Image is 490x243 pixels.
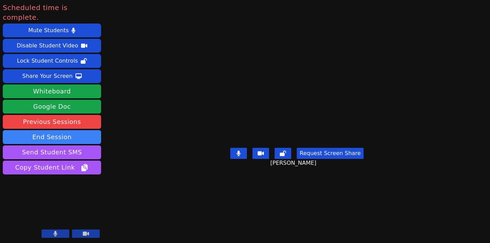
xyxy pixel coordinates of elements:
div: Mute Students [28,25,69,36]
button: Send Student SMS [3,145,101,159]
a: Previous Sessions [3,115,101,129]
div: Disable Student Video [17,40,78,51]
span: [PERSON_NAME] [270,159,318,167]
button: Lock Student Controls [3,54,101,68]
div: Lock Student Controls [17,55,78,66]
div: Share Your Screen [22,71,73,82]
button: Whiteboard [3,84,101,98]
span: Scheduled time is complete. [3,3,101,22]
button: Copy Student Link [3,161,101,174]
button: End Session [3,130,101,144]
button: Share Your Screen [3,69,101,83]
span: Copy Student Link [15,163,89,172]
a: Google Doc [3,100,101,114]
button: Mute Students [3,24,101,37]
button: Request Screen Share [297,148,363,159]
button: Disable Student Video [3,39,101,53]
